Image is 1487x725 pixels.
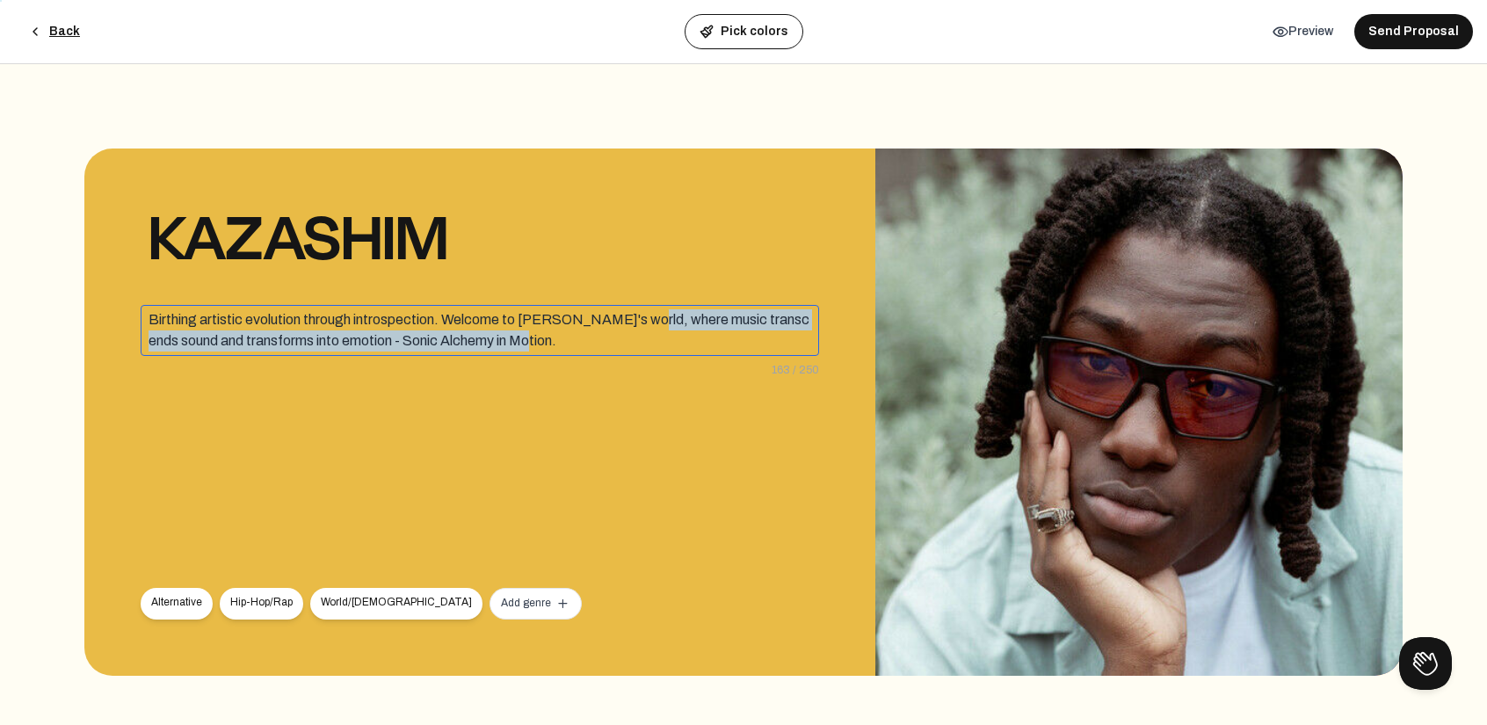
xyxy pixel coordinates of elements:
div: KAZASHIM [141,205,819,263]
button: Back [14,14,94,49]
div: Alternative [141,588,213,620]
button: Send Proposal [1354,14,1473,49]
iframe: Toggle Customer Support [1399,637,1452,690]
mat-icon: details [1273,24,1288,40]
div: Hip-Hop/Rap [220,588,303,620]
div: World/[DEMOGRAPHIC_DATA] [310,588,482,620]
div: 163 / 250 [141,363,819,377]
mat-icon: add [555,596,570,612]
button: Pick colors [685,14,803,49]
div: Birthing artistic evolution through introspection. Welcome to [PERSON_NAME]'s world, where music ... [141,305,819,356]
button: Preview [1259,16,1347,47]
img: small_ab6761610000e5eba357c0a0ac5ab027468650c2.jpeg [875,149,1403,676]
div: Add genre [501,596,570,610]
